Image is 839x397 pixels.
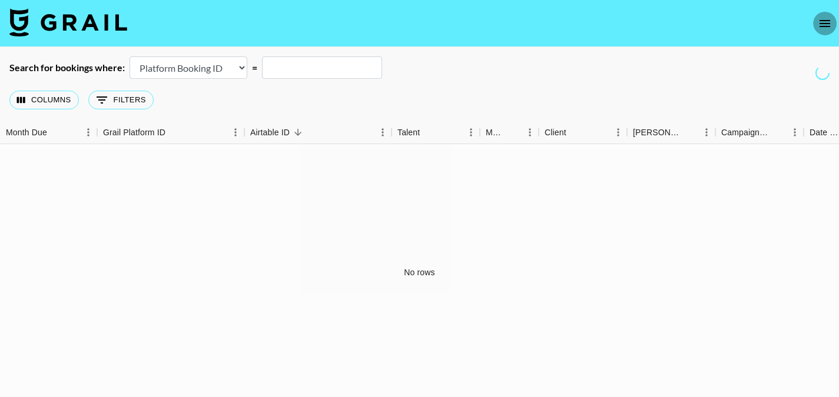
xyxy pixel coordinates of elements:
[698,124,715,141] button: Menu
[250,121,290,144] div: Airtable ID
[813,12,837,35] button: open drawer
[9,8,127,36] img: Grail Talent
[721,121,770,144] div: Campaign (Type)
[227,124,244,141] button: Menu
[79,124,97,141] button: Menu
[397,121,420,144] div: Talent
[6,121,47,144] div: Month Due
[815,65,830,81] span: Refreshing users, talent, clients, campaigns, managers...
[103,121,165,144] div: Grail Platform ID
[392,121,480,144] div: Talent
[545,121,566,144] div: Client
[97,121,244,144] div: Grail Platform ID
[480,121,539,144] div: Manager
[420,124,436,141] button: Sort
[681,124,698,141] button: Sort
[786,124,804,141] button: Menu
[627,121,715,144] div: Booker
[566,124,583,141] button: Sort
[633,121,681,144] div: [PERSON_NAME]
[609,124,627,141] button: Menu
[770,124,786,141] button: Sort
[521,124,539,141] button: Menu
[539,121,627,144] div: Client
[165,124,182,141] button: Sort
[462,124,480,141] button: Menu
[47,124,64,141] button: Sort
[88,91,154,109] button: Show filters
[9,91,79,109] button: Select columns
[252,62,257,74] div: =
[486,121,505,144] div: Manager
[244,121,392,144] div: Airtable ID
[505,124,521,141] button: Sort
[290,124,306,141] button: Sort
[715,121,804,144] div: Campaign (Type)
[9,62,125,74] div: Search for bookings where:
[374,124,392,141] button: Menu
